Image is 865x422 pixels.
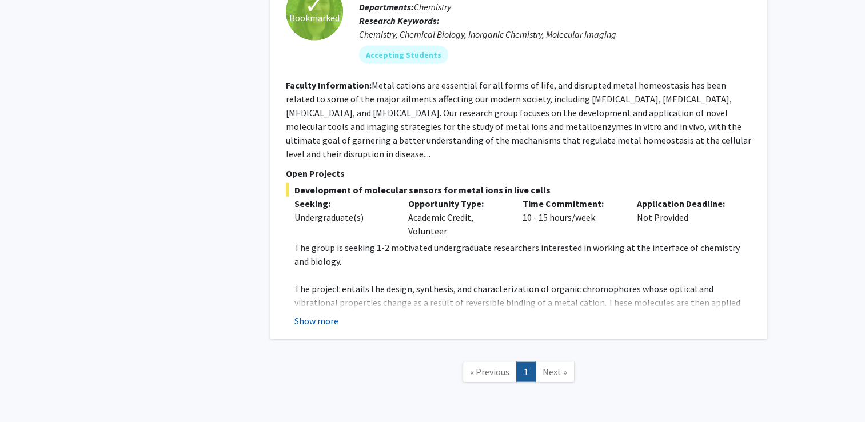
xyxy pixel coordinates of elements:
[543,366,567,377] span: Next »
[294,210,392,224] div: Undergraduate(s)
[359,1,414,13] b: Departments:
[286,183,751,197] span: Development of molecular sensors for metal ions in live cells
[286,79,751,160] fg-read-more: Metal cations are essential for all forms of life, and disrupted metal homeostasis has been relat...
[359,46,448,64] mat-chip: Accepting Students
[463,362,517,382] a: Previous Page
[535,362,575,382] a: Next Page
[408,197,505,210] p: Opportunity Type:
[359,15,440,26] b: Research Keywords:
[516,362,536,382] a: 1
[359,27,751,41] div: Chemistry, Chemical Biology, Inorganic Chemistry, Molecular Imaging
[294,282,751,337] p: The project entails the design, synthesis, and characterization of organic chromophores whose opt...
[523,197,620,210] p: Time Commitment:
[286,166,751,180] p: Open Projects
[637,197,734,210] p: Application Deadline:
[628,197,743,238] div: Not Provided
[294,197,392,210] p: Seeking:
[289,11,340,25] span: Bookmarked
[294,314,338,328] button: Show more
[270,351,767,397] nav: Page navigation
[514,197,628,238] div: 10 - 15 hours/week
[400,197,514,238] div: Academic Credit, Volunteer
[294,241,751,268] p: The group is seeking 1-2 motivated undergraduate researchers interested in working at the interfa...
[470,366,509,377] span: « Previous
[414,1,451,13] span: Chemistry
[9,371,49,413] iframe: Chat
[286,79,372,91] b: Faculty Information:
